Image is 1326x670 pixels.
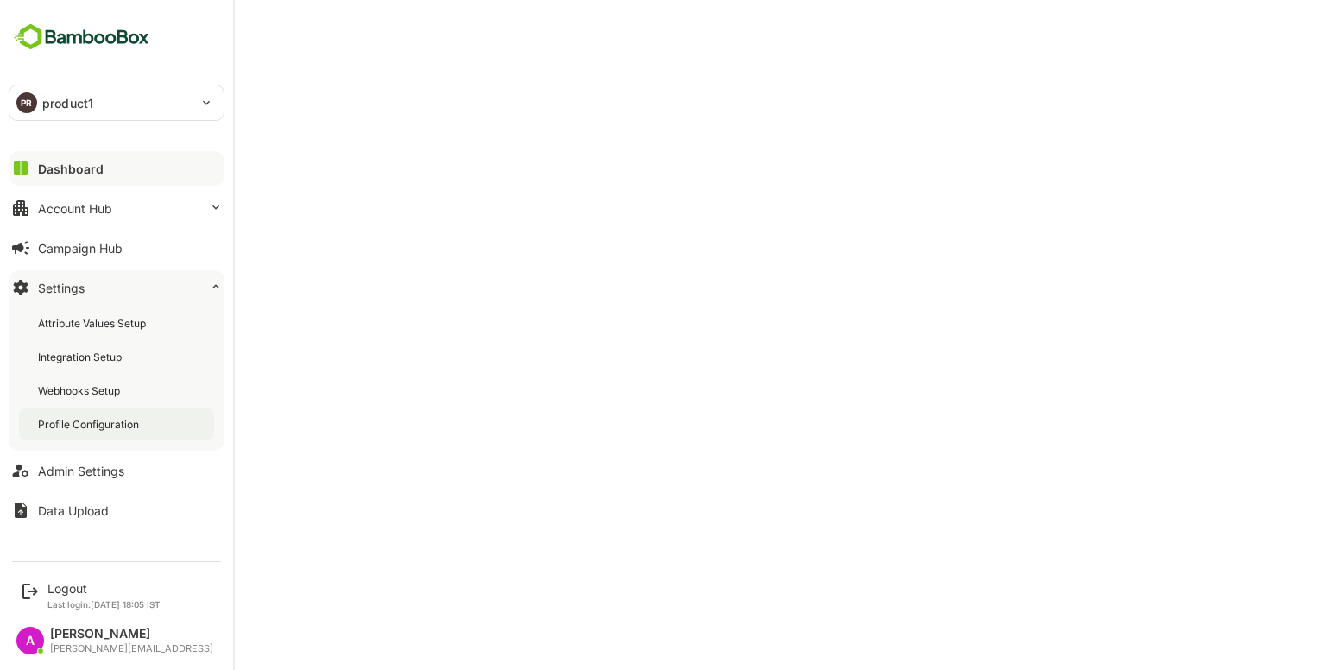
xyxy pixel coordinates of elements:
[38,316,149,331] div: Attribute Values Setup
[16,92,37,113] div: PR
[38,161,104,176] div: Dashboard
[38,383,123,398] div: Webhooks Setup
[38,503,109,518] div: Data Upload
[38,281,85,295] div: Settings
[50,627,213,642] div: [PERSON_NAME]
[42,94,93,112] p: product1
[50,643,213,654] div: [PERSON_NAME][EMAIL_ADDRESS]
[9,493,224,528] button: Data Upload
[38,464,124,478] div: Admin Settings
[9,270,224,305] button: Settings
[16,627,44,654] div: A
[47,599,161,610] p: Last login: [DATE] 18:05 IST
[38,201,112,216] div: Account Hub
[38,241,123,256] div: Campaign Hub
[9,191,224,225] button: Account Hub
[9,21,155,54] img: BambooboxFullLogoMark.5f36c76dfaba33ec1ec1367b70bb1252.svg
[9,453,224,488] button: Admin Settings
[9,151,224,186] button: Dashboard
[38,350,125,364] div: Integration Setup
[9,85,224,120] div: PRproduct1
[38,417,142,432] div: Profile Configuration
[9,231,224,265] button: Campaign Hub
[47,581,161,596] div: Logout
